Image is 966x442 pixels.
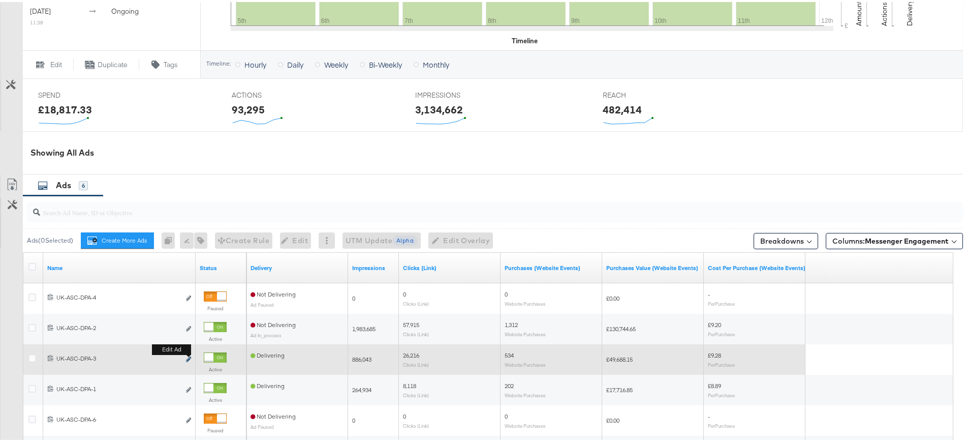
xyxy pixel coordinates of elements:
[40,196,877,216] input: Search Ad Name, ID or Objective
[708,319,721,327] span: £9.20
[50,58,62,68] span: Edit
[832,234,949,244] span: Columns:
[505,410,508,418] span: 0
[708,421,735,427] sub: Per Purchase
[251,262,344,270] a: Reflects the ability of your Ad to achieve delivery.
[251,319,296,327] span: Not Delivering
[512,34,538,44] div: Timeline
[606,353,633,361] span: £49,688.15
[505,329,546,335] sub: Website Purchases
[164,58,178,68] span: Tags
[287,57,303,68] span: Daily
[403,288,406,296] span: 0
[403,262,496,270] a: The number of clicks on links appearing on your ad or Page that direct people to your sites off F...
[403,380,416,388] span: 8,118
[708,288,710,296] span: -
[251,288,296,296] span: Not Delivering
[352,292,355,300] span: 0
[403,319,419,327] span: 57,915
[56,383,180,391] div: UK-ASC-DPA-1
[111,5,139,14] span: ongoing
[204,395,227,401] label: Active
[251,422,274,428] sub: Ad Paused
[47,262,192,270] a: Ad Name.
[754,231,818,247] button: Breakdowns
[708,360,735,366] sub: Per Purchase
[415,89,491,98] span: IMPRESSIONS
[352,415,355,422] span: 0
[606,415,619,422] span: £0.00
[56,352,180,361] div: UK-ASC-DPA-3
[403,329,429,335] sub: Clicks (Link)
[139,56,190,69] button: Tags
[251,330,282,336] sub: Ad In_process
[505,319,518,327] span: 1,312
[244,57,266,68] span: Hourly
[369,57,402,68] span: Bi-Weekly
[708,410,710,418] span: -
[152,342,191,353] b: Edit ad
[232,100,265,115] div: 93,295
[56,291,180,300] div: UK-ASC-DPA-4
[708,262,805,270] a: The average cost for each purchase tracked by your Custom Audience pixel on your website after pe...
[403,421,429,427] sub: Clicks (Link)
[505,421,546,427] sub: Website Purchases
[403,360,429,366] sub: Clicks (Link)
[56,414,180,422] div: UK-ASC-DPA-6
[204,425,227,432] label: Paused
[206,58,231,65] div: Timeline:
[505,380,514,388] span: 202
[708,299,735,305] sub: Per Purchase
[415,100,463,115] div: 3,134,662
[708,380,721,388] span: £8.89
[232,89,308,98] span: ACTIONS
[73,56,139,69] button: Duplicate
[81,230,154,247] button: Create More Ads
[505,349,514,357] span: 534
[505,390,546,396] sub: Website Purchases
[22,56,73,69] button: Edit
[708,329,735,335] sub: Per Purchase
[352,262,395,270] a: The number of times your ad was served. On mobile apps an ad is counted as served the first time ...
[204,364,227,371] label: Active
[27,234,73,243] div: Ads ( 0 Selected)
[606,323,636,331] span: £130,744.65
[606,292,619,300] span: £0.00
[251,349,285,357] span: Delivering
[185,352,192,363] button: Edit ad
[30,17,43,24] sub: 11:38
[324,57,348,68] span: Weekly
[56,322,180,330] div: UK-ASC-DPA-2
[162,230,180,247] div: 0
[352,353,371,361] span: 886,043
[708,349,721,357] span: £9.28
[505,360,546,366] sub: Website Purchases
[204,334,227,340] label: Active
[826,231,963,247] button: Columns:Messenger Engagement
[352,384,371,392] span: 264,934
[403,349,419,357] span: 26,216
[200,262,242,270] a: Shows the current state of your Ad.
[603,89,679,98] span: REACH
[865,234,949,244] span: Messenger Engagement
[38,100,92,115] div: £18,817.33
[708,390,735,396] sub: Per Purchase
[204,303,227,310] label: Paused
[56,178,71,188] span: Ads
[505,262,598,270] a: The number of times a purchase was made tracked by your Custom Audience pixel on your website aft...
[98,58,128,68] span: Duplicate
[403,390,429,396] sub: Clicks (Link)
[38,89,114,98] span: SPEND
[606,384,633,392] span: £17,716.85
[251,410,296,418] span: Not Delivering
[352,323,376,331] span: 1,983,685
[423,57,449,68] span: Monthly
[30,145,963,157] div: Showing All Ads
[251,380,285,388] span: Delivering
[403,410,406,418] span: 0
[505,299,546,305] sub: Website Purchases
[606,262,700,270] a: The total value of the purchase actions tracked by your Custom Audience pixel on your website aft...
[603,100,642,115] div: 482,414
[79,179,88,188] div: 6
[403,299,429,305] sub: Clicks (Link)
